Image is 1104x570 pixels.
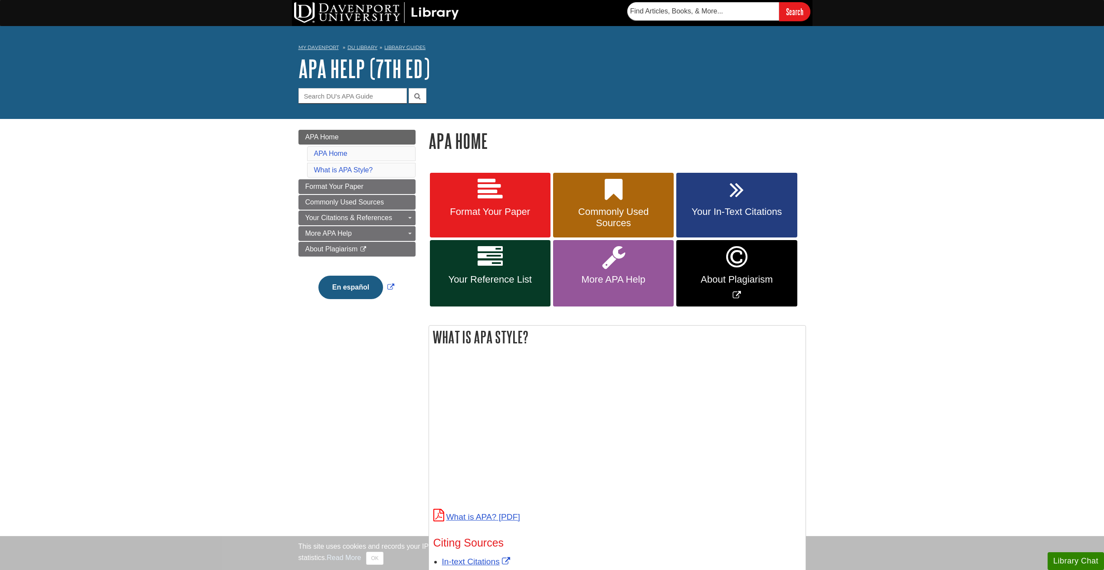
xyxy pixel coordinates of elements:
[298,130,416,314] div: Guide Page Menu
[298,195,416,210] a: Commonly Used Sources
[779,2,810,21] input: Search
[683,274,790,285] span: About Plagiarism
[433,537,801,549] h3: Citing Sources
[298,88,407,103] input: Search DU's APA Guide
[294,2,459,23] img: DU Library
[360,247,367,252] i: This link opens in a new window
[430,240,550,306] a: Your Reference List
[366,552,383,565] button: Close
[553,173,674,238] a: Commonly Used Sources
[627,2,779,20] input: Find Articles, Books, & More...
[298,226,416,241] a: More APA Help
[442,557,512,566] a: Link opens in new window
[1048,552,1104,570] button: Library Chat
[430,173,550,238] a: Format Your Paper
[384,44,426,50] a: Library Guides
[676,240,797,306] a: Link opens in new window
[298,42,806,56] nav: breadcrumb
[298,242,416,257] a: About Plagiarism
[676,173,797,238] a: Your In-Text Citations
[436,274,544,285] span: Your Reference List
[298,211,416,225] a: Your Citations & References
[627,2,810,21] form: Searches DU Library's articles, books, and more
[560,274,667,285] span: More APA Help
[553,240,674,306] a: More APA Help
[298,44,339,51] a: My Davenport
[318,276,383,299] button: En español
[436,206,544,217] span: Format Your Paper
[314,166,373,174] a: What is APA Style?
[305,133,339,141] span: APA Home
[305,245,358,253] span: About Plagiarism
[316,283,396,291] a: Link opens in new window
[298,130,416,145] a: APA Home
[683,206,790,217] span: Your In-Text Citations
[429,326,806,349] h2: What is APA Style?
[305,198,384,206] span: Commonly Used Sources
[298,541,806,565] div: This site uses cookies and records your IP address for usage statistics. Additionally, we use Goo...
[305,214,392,221] span: Your Citations & References
[298,55,430,82] a: APA Help (7th Ed)
[429,130,806,152] h1: APA Home
[305,183,364,190] span: Format Your Paper
[327,554,361,561] a: Read More
[433,364,676,501] iframe: What is APA?
[314,150,347,157] a: APA Home
[560,206,667,229] span: Commonly Used Sources
[298,179,416,194] a: Format Your Paper
[305,230,352,237] span: More APA Help
[433,512,520,521] a: What is APA?
[347,44,377,50] a: DU Library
